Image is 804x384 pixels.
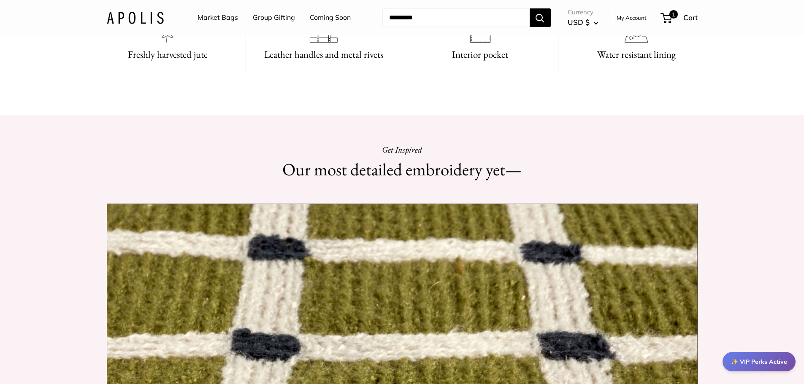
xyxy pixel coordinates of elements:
input: Search... [382,8,530,27]
h2: Our most detailed embroidery yet— [254,157,550,182]
span: Cart [683,13,698,22]
p: Get Inspired [254,142,550,157]
a: 1 Cart [661,11,698,24]
div: ✨ VIP Perks Active [723,352,796,371]
button: Search [530,8,551,27]
span: Currency [568,6,598,18]
img: Apolis [107,11,164,24]
a: Coming Soon [310,11,351,24]
h3: Freshly harvested jute [100,46,236,63]
a: Market Bags [198,11,238,24]
h3: Interior pocket [412,46,548,63]
a: My Account [617,13,647,23]
button: USD $ [568,16,598,29]
h3: Leather handles and metal rivets [256,46,392,63]
span: USD $ [568,18,590,27]
h3: Water resistant lining [568,46,704,63]
a: Group Gifting [253,11,295,24]
span: 1 [669,10,677,19]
